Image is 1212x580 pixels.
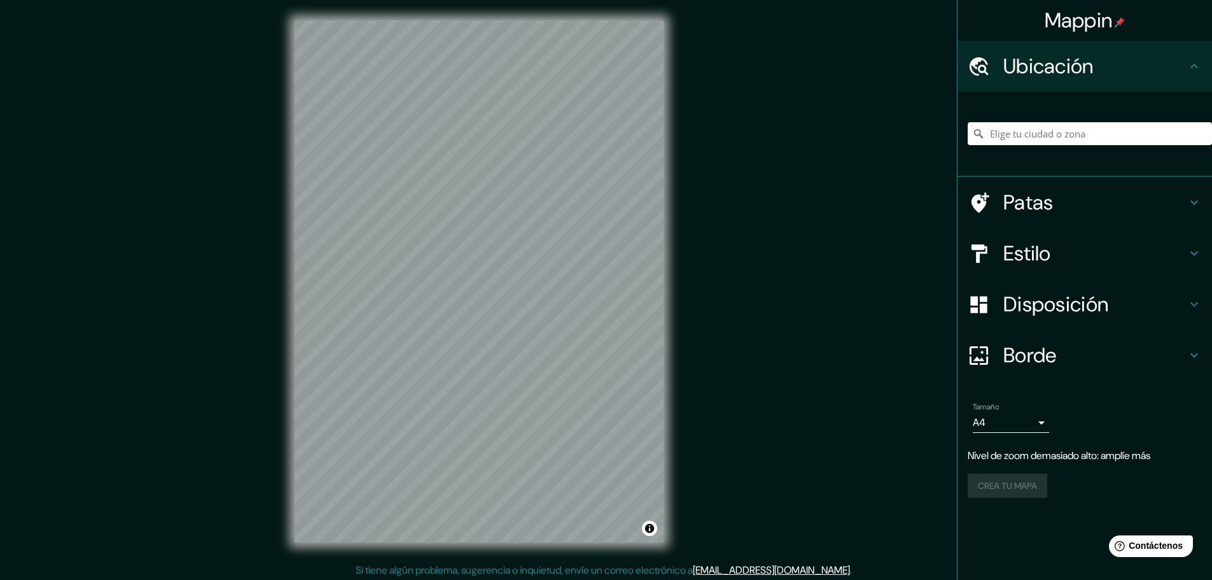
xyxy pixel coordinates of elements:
[1115,17,1125,27] img: pin-icon.png
[973,413,1049,433] div: A4
[356,563,693,577] font: Si tiene algún problema, sugerencia o inquietud, envíe un correo electrónico a
[973,402,999,412] font: Tamaño
[1003,53,1094,80] font: Ubicación
[852,563,854,577] font: .
[968,122,1212,145] input: Elige tu ciudad o zona
[1003,189,1054,216] font: Patas
[1003,342,1057,369] font: Borde
[958,330,1212,381] div: Borde
[958,41,1212,92] div: Ubicación
[1045,7,1113,34] font: Mappin
[973,416,986,429] font: A4
[295,20,664,542] canvas: Mapa
[693,563,850,577] a: [EMAIL_ADDRESS][DOMAIN_NAME]
[968,449,1150,462] font: Nivel de zoom demasiado alto: amplíe más
[642,521,657,536] button: Activar o desactivar atribución
[854,563,856,577] font: .
[850,563,852,577] font: .
[958,228,1212,279] div: Estilo
[1003,291,1108,318] font: Disposición
[958,279,1212,330] div: Disposición
[958,177,1212,228] div: Patas
[1099,530,1198,566] iframe: Lanzador de widgets de ayuda
[1003,240,1051,267] font: Estilo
